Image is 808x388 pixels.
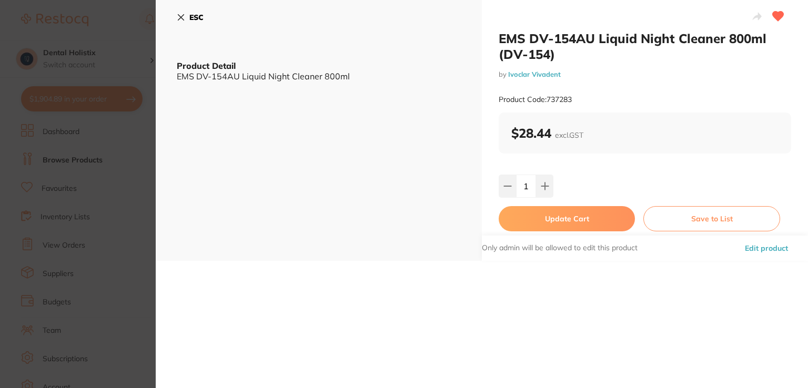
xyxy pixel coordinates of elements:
p: Only admin will be allowed to edit this product [482,243,638,253]
button: Update Cart [499,206,635,231]
b: ESC [189,13,204,22]
span: excl. GST [555,130,583,140]
small: Product Code: 737283 [499,95,572,104]
button: Save to List [643,206,780,231]
small: by [499,70,791,78]
b: Product Detail [177,60,236,71]
button: Edit product [742,236,791,261]
button: ESC [177,8,204,26]
h2: EMS DV-154AU Liquid Night Cleaner 800ml (DV-154) [499,30,791,62]
div: EMS DV-154AU Liquid Night Cleaner 800ml [177,72,461,81]
a: Ivoclar Vivadent [508,70,561,78]
b: $28.44 [511,125,583,141]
